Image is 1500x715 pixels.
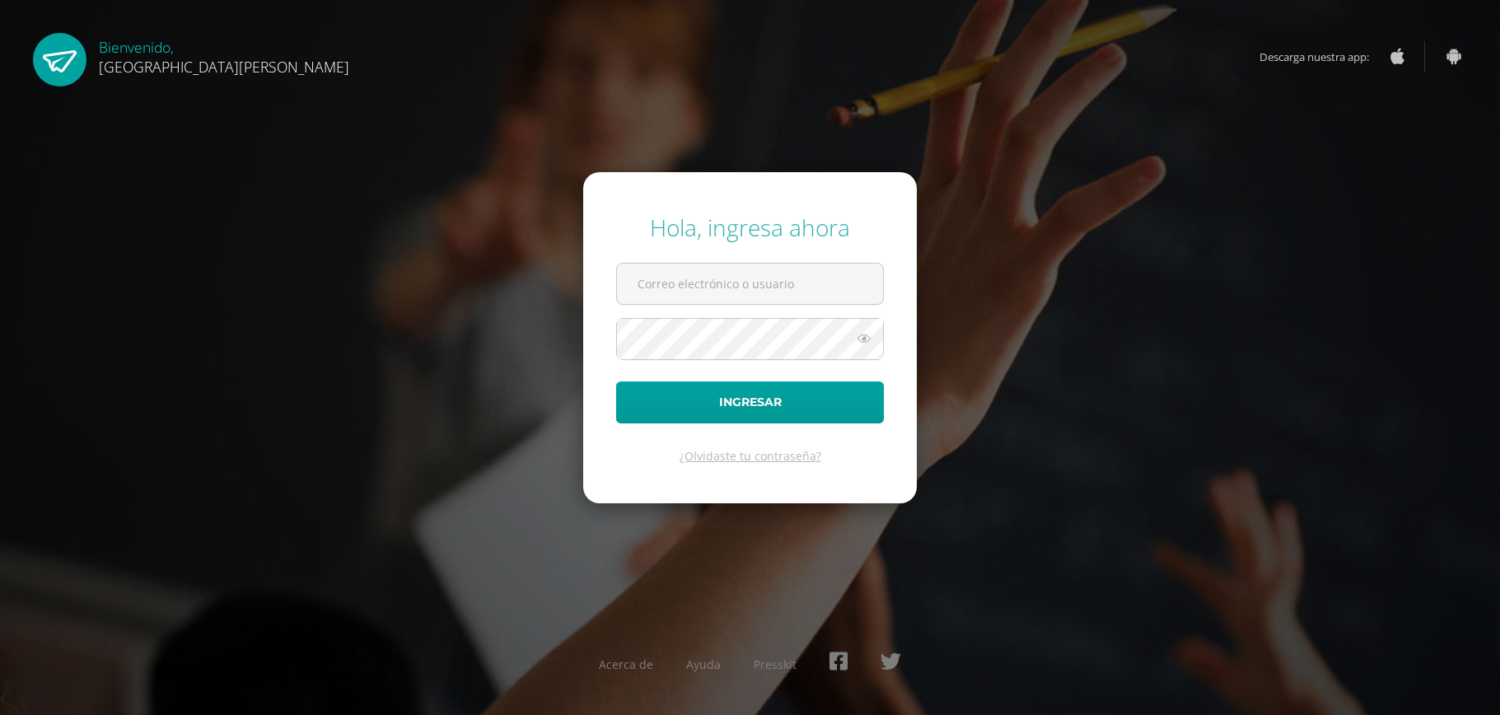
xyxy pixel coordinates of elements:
[99,33,349,77] div: Bienvenido,
[686,657,721,672] a: Ayuda
[680,448,821,464] a: ¿Olvidaste tu contraseña?
[617,264,883,304] input: Correo electrónico o usuario
[616,212,884,243] div: Hola, ingresa ahora
[99,57,349,77] span: [GEOGRAPHIC_DATA][PERSON_NAME]
[1259,41,1386,72] span: Descarga nuestra app:
[599,657,653,672] a: Acerca de
[616,381,884,423] button: Ingresar
[754,657,797,672] a: Presskit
